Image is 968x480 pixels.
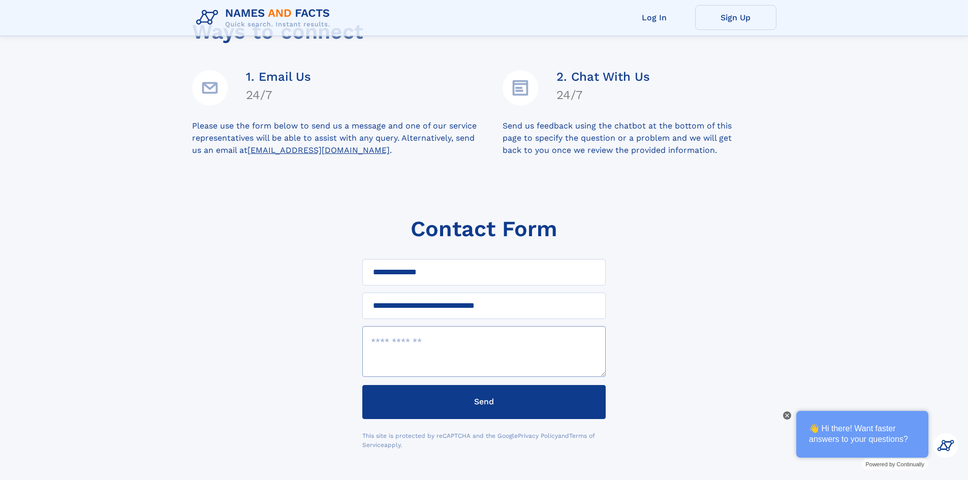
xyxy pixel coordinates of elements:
button: Send [362,385,606,419]
a: Sign Up [695,5,776,30]
img: Email Address Icon [192,70,228,106]
img: Kevin [933,433,958,458]
div: Please use the form below to send us a message and one of our service representatives will be abl... [192,120,503,156]
span: Powered by Continually [865,461,924,467]
a: Powered by Continually [861,459,928,470]
h1: Contact Form [411,216,557,241]
div: Send us feedback using the chatbot at the bottom of this page to specify the question or a proble... [503,120,776,156]
a: [EMAIL_ADDRESS][DOMAIN_NAME] [247,145,390,155]
img: Close [785,413,789,418]
a: Log In [614,5,695,30]
img: Details Icon [503,70,538,106]
img: Logo Names and Facts [192,4,338,31]
h4: 24/7 [246,88,311,102]
div: 👋 Hi there! Want faster answers to your questions? [796,411,928,458]
div: This site is protected by reCAPTCHA and the Google and apply. [362,431,606,450]
h4: 2. Chat With Us [556,70,650,84]
a: Terms of Service [362,432,595,449]
h4: 1. Email Us [246,70,311,84]
h4: 24/7 [556,88,650,102]
a: Privacy Policy [518,432,558,439]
